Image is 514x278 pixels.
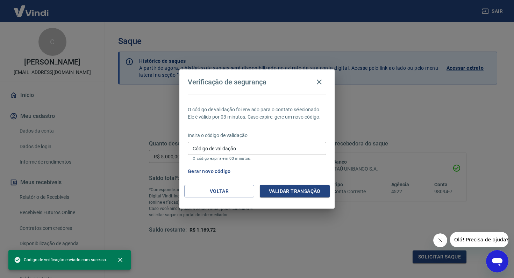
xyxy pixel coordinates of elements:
[184,185,254,198] button: Voltar
[188,132,326,139] p: Insira o código de validação
[433,233,447,247] iframe: Fechar mensagem
[486,250,508,272] iframe: Botão para abrir a janela de mensagens
[185,165,234,178] button: Gerar novo código
[4,5,59,10] span: Olá! Precisa de ajuda?
[450,232,508,247] iframe: Mensagem da empresa
[113,252,128,268] button: close
[14,256,107,263] span: Código de verificação enviado com sucesso.
[260,185,330,198] button: Validar transação
[193,156,321,161] p: O código expira em 03 minutos.
[188,78,266,86] h4: Verificação de segurança
[188,106,326,121] p: O código de validação foi enviado para o contato selecionado. Ele é válido por 03 minutos. Caso e...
